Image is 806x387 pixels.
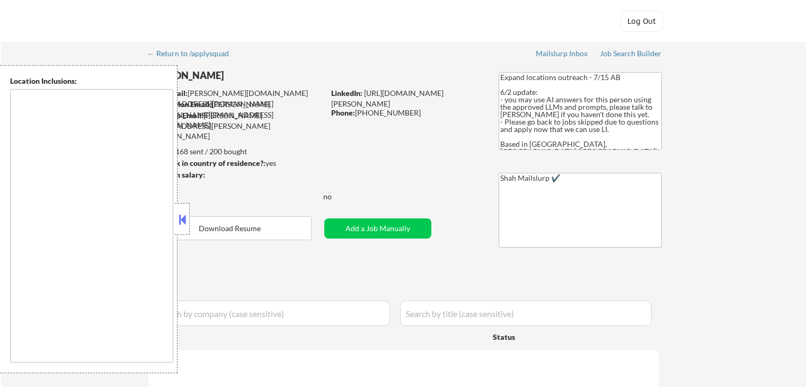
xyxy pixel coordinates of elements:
button: Log Out [621,11,663,32]
div: no [323,191,353,202]
div: [PERSON_NAME][DOMAIN_NAME][EMAIL_ADDRESS][DOMAIN_NAME] [149,99,324,130]
div: [PHONE_NUMBER] [331,108,481,118]
div: yes [148,158,321,169]
div: Mailslurp Inbox [536,50,589,57]
strong: LinkedIn: [331,89,362,98]
input: Search by company (case sensitive) [152,301,390,326]
input: Search by title (case sensitive) [400,301,652,326]
strong: Phone: [331,108,355,117]
div: [PERSON_NAME][DOMAIN_NAME][EMAIL_ADDRESS][DOMAIN_NAME] [149,88,324,109]
div: Location Inclusions: [10,76,173,86]
a: [URL][DOMAIN_NAME][PERSON_NAME] [331,89,444,108]
a: Mailslurp Inbox [536,49,589,60]
button: Add a Job Manually [324,218,431,239]
button: Download Resume [148,216,312,240]
div: [PERSON_NAME] [148,69,366,82]
div: Status [493,327,584,346]
strong: Can work in country of residence?: [148,159,265,168]
div: [PERSON_NAME][EMAIL_ADDRESS][PERSON_NAME][DOMAIN_NAME] [148,110,324,142]
div: ← Return to /applysquad [147,50,239,57]
div: 168 sent / 200 bought [148,146,324,157]
a: ← Return to /applysquad [147,49,239,60]
div: Job Search Builder [600,50,662,57]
